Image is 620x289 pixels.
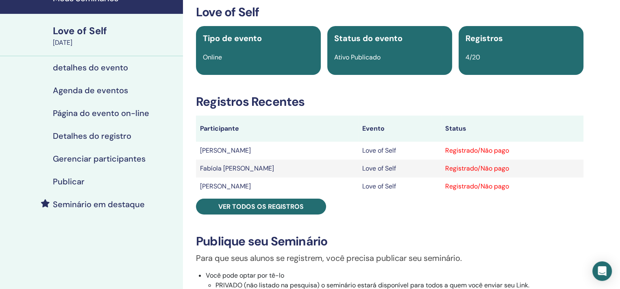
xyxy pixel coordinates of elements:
[445,146,579,155] div: Registrado/Não pago
[53,199,145,209] h4: Seminário em destaque
[196,160,358,177] td: Fabíola [PERSON_NAME]
[196,5,583,20] h3: Love of Self
[218,202,304,211] span: Ver todos os registros
[358,177,441,195] td: Love of Self
[196,252,583,264] p: Para que seus alunos se registrem, você precisa publicar seu seminário.
[358,116,441,142] th: Evento
[203,53,222,61] span: Online
[196,234,583,249] h3: Publique seu Seminário
[466,53,480,61] span: 4/20
[203,33,262,44] span: Tipo de evento
[358,142,441,160] td: Love of Self
[196,116,358,142] th: Participante
[445,182,579,191] div: Registrado/Não pago
[334,53,381,61] span: Ativo Publicado
[53,63,128,72] h4: detalhes do evento
[196,142,358,160] td: [PERSON_NAME]
[53,154,146,164] h4: Gerenciar participantes
[196,199,326,215] a: Ver todos os registros
[466,33,503,44] span: Registros
[48,24,183,48] a: Love of Self[DATE]
[592,261,612,281] div: Open Intercom Messenger
[196,177,358,195] td: [PERSON_NAME]
[53,85,128,95] h4: Agenda de eventos
[53,177,85,186] h4: Publicar
[334,33,402,44] span: Status do evento
[441,116,583,142] th: Status
[53,131,131,141] h4: Detalhes do registro
[53,38,178,48] div: [DATE]
[196,94,583,109] h3: Registros Recentes
[53,108,149,118] h4: Página do evento on-line
[53,24,178,38] div: Love of Self
[445,164,579,173] div: Registrado/Não pago
[358,160,441,177] td: Love of Self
